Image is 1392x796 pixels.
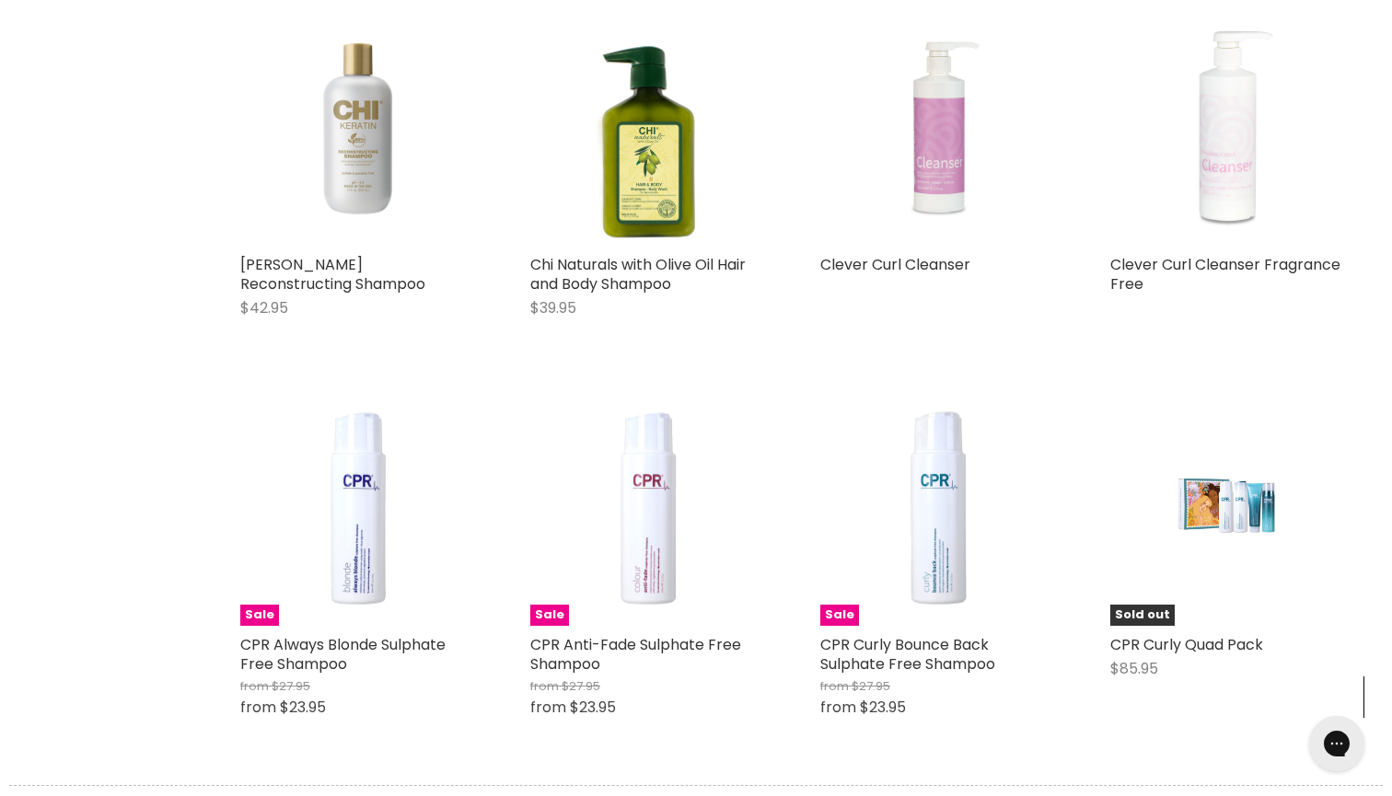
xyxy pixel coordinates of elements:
img: Clever Curl Cleanser Fragrance Free [1140,11,1316,246]
a: Clever Curl Cleanser [820,11,1055,246]
img: CHI Keratin Reconstructing Shampoo [240,11,475,246]
span: Sold out [1110,605,1175,626]
a: CPR Curly Bounce Back Sulphate Free ShampooSale [820,391,1055,626]
a: CPR Curly Quad Pack [1110,634,1263,655]
span: $27.95 [562,677,600,695]
a: Clever Curl Cleanser [820,254,970,275]
a: [PERSON_NAME] Reconstructing Shampoo [240,254,425,294]
img: Clever Curl Cleanser [850,11,1026,246]
a: Chi Naturals with Olive Oil Hair and Body Shampoo [530,254,746,294]
img: CPR Curly Quad Pack [1162,391,1293,626]
a: CPR Curly Bounce Back Sulphate Free Shampoo [820,634,995,675]
img: CPR Always Blonde Sulphate Free Shampoo [240,391,475,626]
span: from [530,697,566,718]
span: from [820,677,849,695]
span: from [820,697,856,718]
a: CPR Anti-Fade Sulphate Free Shampoo [530,634,741,675]
span: $27.95 [272,677,310,695]
span: from [240,677,269,695]
img: Chi Naturals with Olive Oil Hair and Body Shampoo [530,11,765,246]
a: CPR Always Blonde Sulphate Free ShampooSale [240,391,475,626]
span: from [240,697,276,718]
img: CPR Curly Bounce Back Sulphate Free Shampoo [820,391,1055,626]
span: from [530,677,559,695]
span: Sale [240,605,279,626]
span: $23.95 [280,697,326,718]
a: CPR Anti-Fade Sulphate Free ShampooSale [530,391,765,626]
span: Sale [820,605,859,626]
a: CPR Always Blonde Sulphate Free Shampoo [240,634,446,675]
span: $39.95 [530,297,576,318]
span: $27.95 [852,677,890,695]
span: Sale [530,605,569,626]
a: CPR Curly Quad PackSold out [1110,391,1345,626]
span: $85.95 [1110,658,1158,679]
a: Clever Curl Cleanser Fragrance Free [1110,11,1345,246]
span: $23.95 [860,697,906,718]
img: CPR Anti-Fade Sulphate Free Shampoo [530,391,765,626]
a: Clever Curl Cleanser Fragrance Free [1110,254,1340,294]
span: $23.95 [570,697,616,718]
iframe: Gorgias live chat messenger [1300,709,1374,778]
span: $42.95 [240,297,288,318]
